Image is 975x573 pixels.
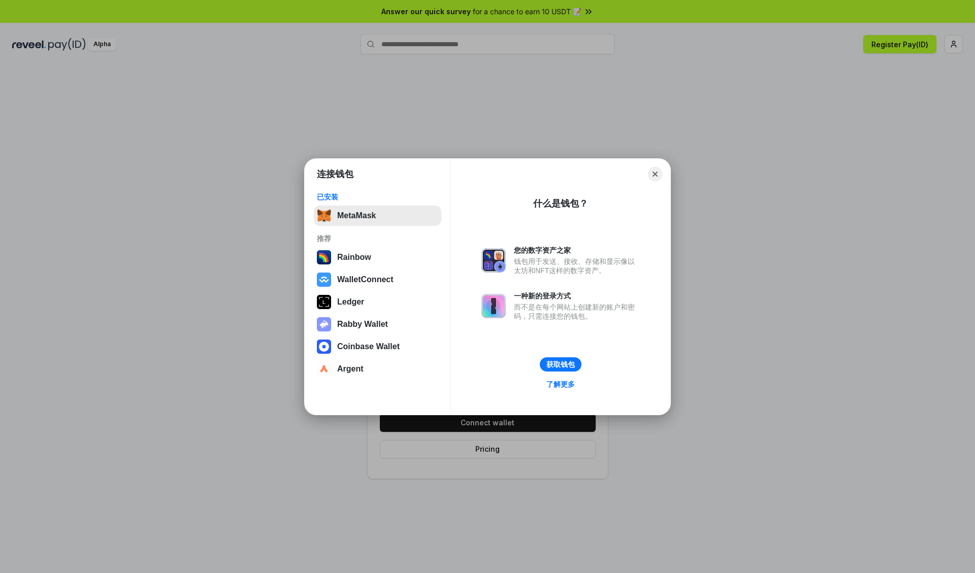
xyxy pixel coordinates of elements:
[317,192,438,201] div: 已安装
[337,253,371,262] div: Rainbow
[317,209,331,223] img: svg+xml,%3Csvg%20fill%3D%22none%22%20height%3D%2233%22%20viewBox%3D%220%200%2035%2033%22%20width%...
[514,302,640,321] div: 而不是在每个网站上创建新的账户和密码，只需连接您的钱包。
[314,314,441,334] button: Rabby Wallet
[546,380,575,389] div: 了解更多
[533,197,588,210] div: 什么是钱包？
[540,357,581,372] button: 获取钱包
[546,360,575,369] div: 获取钱包
[317,317,331,331] img: svg+xml,%3Csvg%20xmlns%3D%22http%3A%2F%2Fwww.w3.org%2F2000%2Fsvg%22%20fill%3D%22none%22%20viewBox...
[337,342,400,351] div: Coinbase Wallet
[314,336,441,357] button: Coinbase Wallet
[314,269,441,290] button: WalletConnect
[337,211,376,220] div: MetaMask
[314,292,441,312] button: Ledger
[317,340,331,354] img: svg+xml,%3Csvg%20width%3D%2228%22%20height%3D%2228%22%20viewBox%3D%220%200%2028%2028%22%20fill%3D...
[317,295,331,309] img: svg+xml,%3Csvg%20xmlns%3D%22http%3A%2F%2Fwww.w3.org%2F2000%2Fsvg%22%20width%3D%2228%22%20height%3...
[314,206,441,226] button: MetaMask
[514,257,640,275] div: 钱包用于发送、接收、存储和显示像以太坊和NFT这样的数字资产。
[317,168,353,180] h1: 连接钱包
[314,359,441,379] button: Argent
[337,275,394,284] div: WalletConnect
[540,378,581,391] a: 了解更多
[648,167,662,181] button: Close
[337,364,364,374] div: Argent
[317,273,331,287] img: svg+xml,%3Csvg%20width%3D%2228%22%20height%3D%2228%22%20viewBox%3D%220%200%2028%2028%22%20fill%3D...
[317,250,331,264] img: svg+xml,%3Csvg%20width%3D%22120%22%20height%3D%22120%22%20viewBox%3D%220%200%20120%20120%22%20fil...
[337,297,364,307] div: Ledger
[314,247,441,267] button: Rainbow
[337,320,388,329] div: Rabby Wallet
[481,248,506,273] img: svg+xml,%3Csvg%20xmlns%3D%22http%3A%2F%2Fwww.w3.org%2F2000%2Fsvg%22%20fill%3D%22none%22%20viewBox...
[481,294,506,318] img: svg+xml,%3Csvg%20xmlns%3D%22http%3A%2F%2Fwww.w3.org%2F2000%2Fsvg%22%20fill%3D%22none%22%20viewBox...
[317,362,331,376] img: svg+xml,%3Csvg%20width%3D%2228%22%20height%3D%2228%22%20viewBox%3D%220%200%2028%2028%22%20fill%3D...
[514,246,640,255] div: 您的数字资产之家
[514,291,640,300] div: 一种新的登录方式
[317,234,438,243] div: 推荐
